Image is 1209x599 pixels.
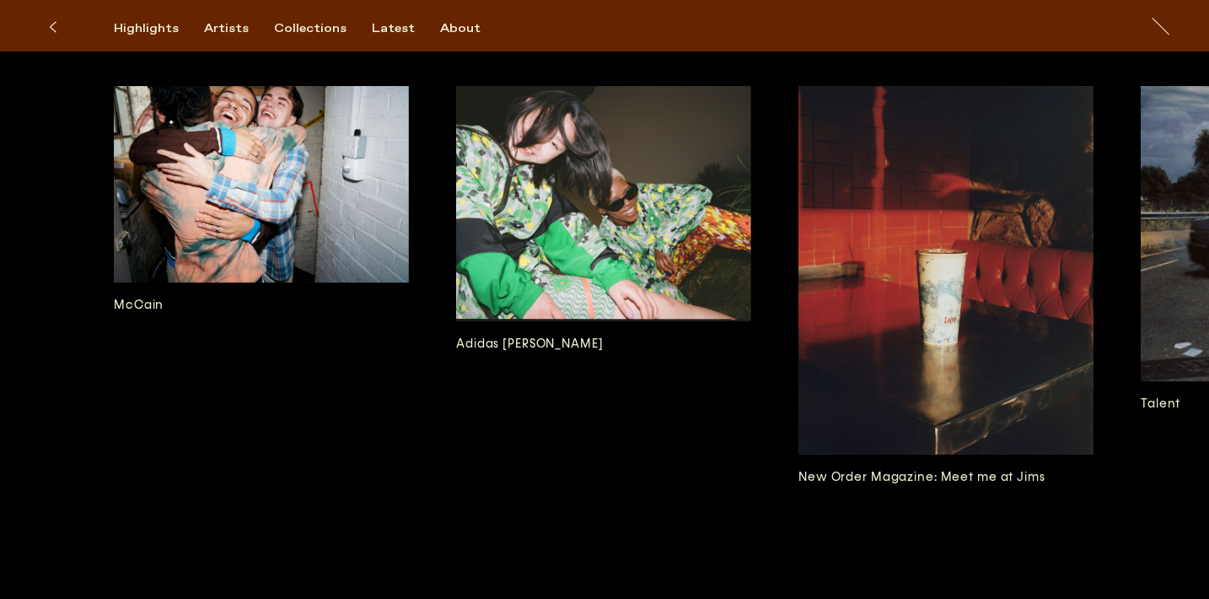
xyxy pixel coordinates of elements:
div: Latest [372,21,415,36]
div: Artists [204,21,249,36]
div: Collections [274,21,347,36]
button: Highlights [114,21,204,36]
button: Latest [372,21,440,36]
button: Artists [204,21,274,36]
div: Highlights [114,21,179,36]
h3: Adidas [PERSON_NAME] [456,335,751,353]
h3: New Order Magazine: Meet me at Jims [798,468,1093,487]
a: New Order Magazine: Meet me at Jims [798,86,1093,561]
a: Adidas [PERSON_NAME] [456,86,751,561]
button: Collections [274,21,372,36]
a: McCain [114,86,409,561]
h3: McCain [114,296,409,315]
div: About [440,21,481,36]
button: About [440,21,506,36]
